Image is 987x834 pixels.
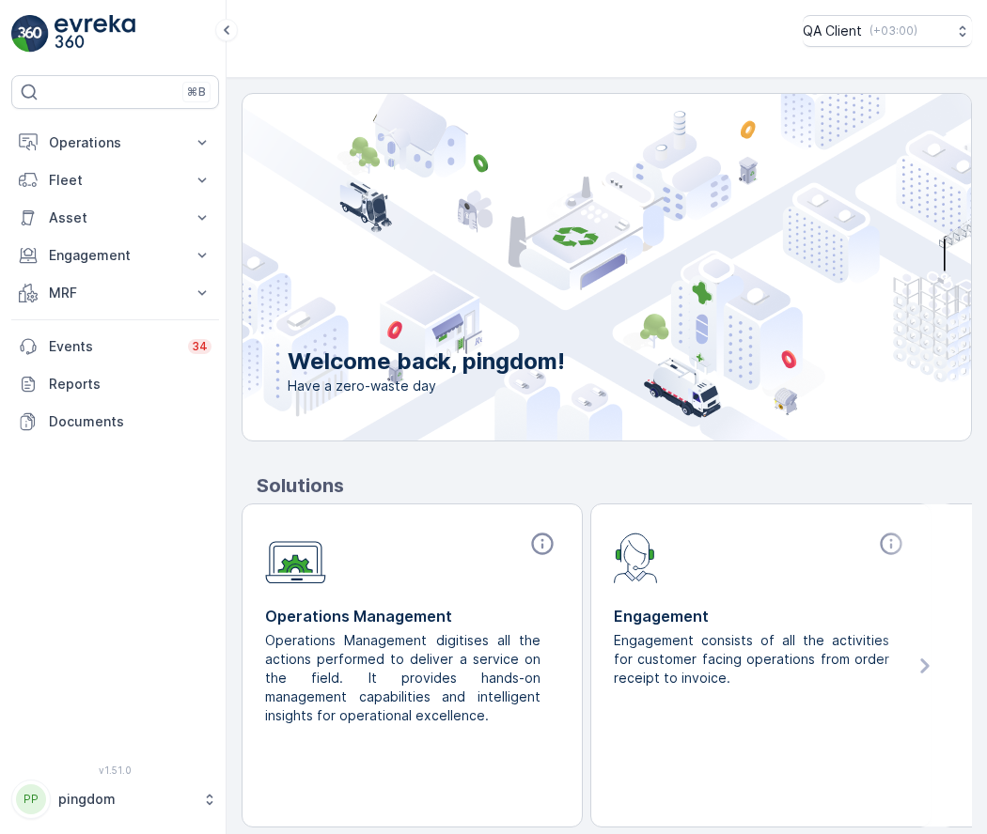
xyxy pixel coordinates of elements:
p: Engagement consists of all the activities for customer facing operations from order receipt to in... [614,631,893,687]
p: Welcome back, pingdom! [288,347,565,377]
p: Documents [49,412,211,431]
button: Engagement [11,237,219,274]
button: MRF [11,274,219,312]
p: ( +03:00 ) [869,23,917,39]
a: Documents [11,403,219,440]
p: 34 [192,339,208,354]
a: Reports [11,365,219,403]
button: QA Client(+03:00) [803,15,972,47]
p: Reports [49,375,211,394]
img: logo_light-DOdMpM7g.png [55,15,135,53]
p: Operations [49,133,181,152]
img: module-icon [614,531,658,583]
p: Solutions [257,471,972,500]
p: ⌘B [187,85,206,100]
div: PP [16,784,46,814]
span: Have a zero-waste day [288,377,565,395]
p: Engagement [614,605,908,627]
span: v 1.51.0 [11,764,219,776]
p: pingdom [58,790,193,809]
p: MRF [49,284,181,302]
p: Events [49,337,177,356]
button: Fleet [11,162,219,199]
button: PPpingdom [11,780,219,819]
button: Asset [11,199,219,237]
p: Asset [49,208,181,227]
p: Operations Management [265,605,559,627]
p: Fleet [49,171,181,190]
p: Engagement [49,246,181,265]
img: logo [11,15,49,53]
p: QA Client [803,22,862,40]
p: Operations Management digitises all the actions performed to deliver a service on the field. It p... [265,631,544,725]
img: module-icon [265,531,326,584]
a: Events34 [11,328,219,365]
button: Operations [11,124,219,162]
img: city illustration [158,94,971,440]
